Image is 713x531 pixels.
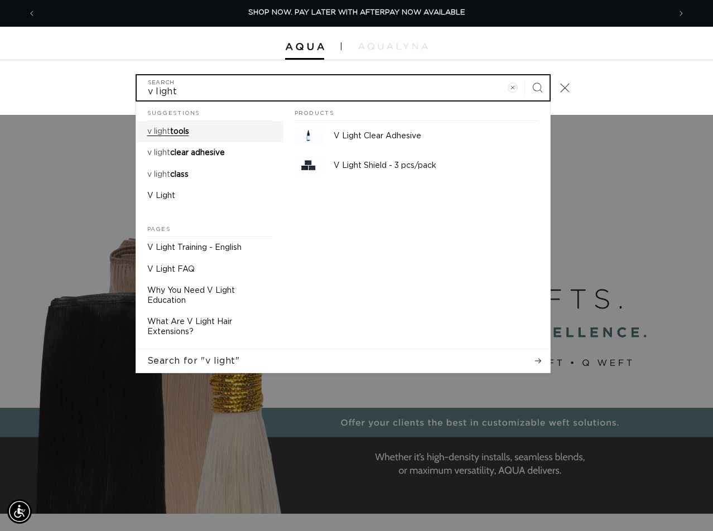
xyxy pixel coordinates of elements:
button: Clear search term [500,75,525,100]
p: V Light [147,191,175,201]
p: v light clear adhesive [147,148,225,158]
span: clear adhesive [170,149,225,157]
img: Aqua Hair Extensions [285,43,324,51]
span: class [170,171,189,178]
h2: Pages [147,218,272,238]
img: V Light Shield - 3 pcs/pack [295,156,322,175]
iframe: Chat Widget [657,477,713,531]
p: V Light Training - English [147,243,242,253]
p: What Are V Light Hair Extensions? [147,317,272,337]
p: V Light Clear Adhesive [334,131,539,141]
mark: v light [147,149,170,157]
h2: Products [295,102,539,122]
p: v light class [147,170,189,180]
button: Close [553,75,577,100]
a: v light class [136,164,283,185]
div: Accessibility Menu [7,499,32,524]
a: V Light Clear Adhesive [283,121,550,151]
img: V Light Clear Adhesive [295,127,322,145]
a: V Light Shield - 3 pcs/pack [283,151,550,180]
button: Previous announcement [20,3,44,24]
span: SHOP NOW. PAY LATER WITH AFTERPAY NOW AVAILABLE [248,9,465,16]
a: V Light Training - English [136,237,283,258]
a: V Light [136,185,283,206]
span: Search for "v light" [147,355,240,367]
input: Search [137,75,550,100]
p: V Light Shield - 3 pcs/pack [334,161,539,171]
p: V Light FAQ [147,264,195,274]
a: What Are V Light Hair Extensions? [136,311,283,342]
h2: Suggestions [147,102,272,122]
a: Why You Need V Light Education [136,280,283,311]
span: tools [170,128,189,136]
button: Search [525,75,550,100]
a: V Light FAQ [136,259,283,280]
img: aqualyna.com [358,43,428,50]
button: Next announcement [669,3,693,24]
a: v light clear adhesive [136,142,283,163]
p: v light tools [147,127,189,137]
mark: v light [147,128,170,136]
a: v light tools [136,121,283,142]
mark: v light [147,171,170,178]
p: Why You Need V Light Education [147,286,272,306]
